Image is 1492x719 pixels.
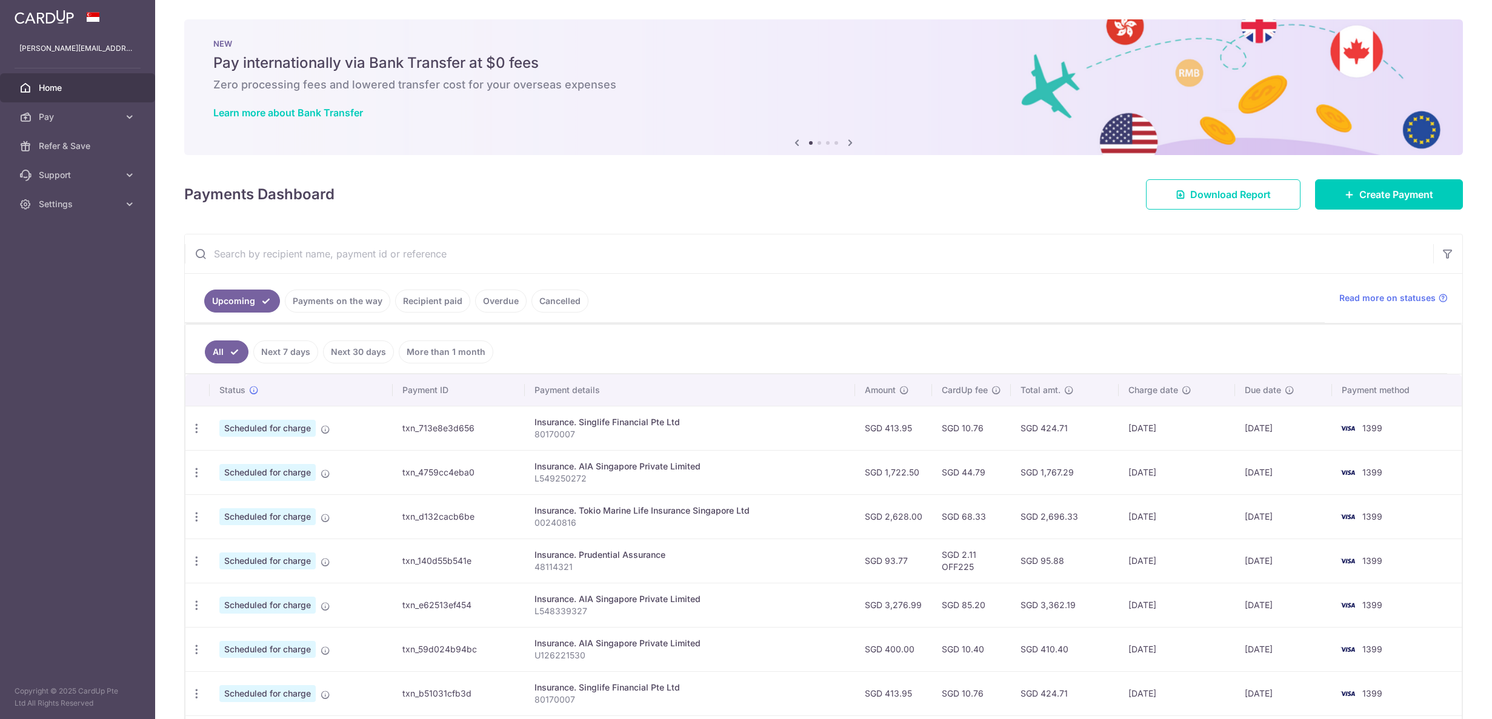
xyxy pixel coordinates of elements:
td: txn_b51031cfb3d [393,671,525,715]
span: Pay [39,111,119,123]
span: Charge date [1128,384,1178,396]
a: Recipient paid [395,290,470,313]
div: Insurance. Singlife Financial Pte Ltd [535,416,845,428]
span: Scheduled for charge [219,641,316,658]
span: CardUp fee [942,384,988,396]
td: txn_59d024b94bc [393,627,525,671]
td: [DATE] [1235,627,1332,671]
td: SGD 1,767.29 [1011,450,1119,494]
span: Create Payment [1359,187,1433,202]
img: Bank Card [1336,465,1360,480]
div: Insurance. AIA Singapore Private Limited [535,593,845,605]
td: SGD 413.95 [855,671,932,715]
a: Overdue [475,290,527,313]
td: SGD 10.40 [932,627,1011,671]
h5: Pay internationally via Bank Transfer at $0 fees [213,53,1434,73]
td: SGD 68.33 [932,494,1011,538]
a: Learn more about Bank Transfer [213,107,363,119]
a: Payments on the way [285,290,390,313]
div: Insurance. AIA Singapore Private Limited [535,637,845,649]
img: Bank transfer banner [184,19,1463,155]
p: 48114321 [535,561,845,573]
td: [DATE] [1235,450,1332,494]
p: L549250272 [535,472,845,485]
a: Download Report [1146,179,1301,210]
span: 1399 [1362,423,1382,433]
a: Upcoming [204,290,280,313]
img: CardUp [15,10,74,24]
a: All [205,340,248,363]
p: 80170007 [535,428,845,440]
td: [DATE] [1119,450,1234,494]
div: Insurance. Prudential Assurance [535,549,845,561]
span: 1399 [1362,467,1382,477]
td: SGD 44.79 [932,450,1011,494]
h4: Payments Dashboard [184,184,335,205]
span: 1399 [1362,688,1382,698]
td: txn_713e8e3d656 [393,406,525,450]
span: Home [39,82,119,94]
td: SGD 10.76 [932,406,1011,450]
p: [PERSON_NAME][EMAIL_ADDRESS][PERSON_NAME][DOMAIN_NAME] [19,42,136,55]
input: Search by recipient name, payment id or reference [185,234,1433,273]
td: [DATE] [1119,494,1234,538]
td: [DATE] [1119,627,1234,671]
span: 1399 [1362,555,1382,566]
td: [DATE] [1119,671,1234,715]
td: SGD 2.11 OFF225 [932,538,1011,583]
a: Cancelled [531,290,588,313]
span: Amount [865,384,896,396]
td: SGD 410.40 [1011,627,1119,671]
span: Read more on statuses [1339,292,1436,304]
td: SGD 2,696.33 [1011,494,1119,538]
td: SGD 1,722.50 [855,450,932,494]
td: SGD 95.88 [1011,538,1119,583]
td: SGD 93.77 [855,538,932,583]
span: 1399 [1362,644,1382,654]
span: Refer & Save [39,140,119,152]
th: Payment ID [393,374,525,406]
span: Scheduled for charge [219,464,316,481]
span: 1399 [1362,511,1382,522]
td: SGD 85.20 [932,583,1011,627]
img: Bank Card [1336,554,1360,568]
td: txn_140d55b541e [393,538,525,583]
p: 00240816 [535,517,845,529]
span: Scheduled for charge [219,685,316,702]
span: Total amt. [1021,384,1061,396]
span: Status [219,384,245,396]
a: More than 1 month [399,340,493,363]
a: Next 7 days [253,340,318,363]
span: Scheduled for charge [219,597,316,614]
span: Support [39,169,119,181]
td: txn_e62513ef454 [393,583,525,627]
a: Create Payment [1315,179,1463,210]
td: [DATE] [1235,406,1332,450]
td: SGD 400.00 [855,627,932,671]
img: Bank Card [1336,598,1360,612]
h6: Zero processing fees and lowered transfer cost for your overseas expenses [213,78,1434,92]
td: [DATE] [1235,671,1332,715]
td: txn_4759cc4eba0 [393,450,525,494]
span: Scheduled for charge [219,420,316,437]
th: Payment details [525,374,854,406]
span: 1399 [1362,600,1382,610]
td: txn_d132cacb6be [393,494,525,538]
div: Insurance. AIA Singapore Private Limited [535,460,845,472]
span: Settings [39,198,119,210]
p: U126221530 [535,649,845,661]
span: Due date [1245,384,1281,396]
img: Bank Card [1336,421,1360,436]
td: [DATE] [1119,538,1234,583]
p: L548339327 [535,605,845,617]
td: SGD 424.71 [1011,406,1119,450]
td: SGD 10.76 [932,671,1011,715]
td: SGD 424.71 [1011,671,1119,715]
p: 80170007 [535,694,845,706]
td: [DATE] [1235,494,1332,538]
td: [DATE] [1119,406,1234,450]
td: SGD 3,362.19 [1011,583,1119,627]
span: Download Report [1190,187,1271,202]
td: SGD 413.95 [855,406,932,450]
td: SGD 3,276.99 [855,583,932,627]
